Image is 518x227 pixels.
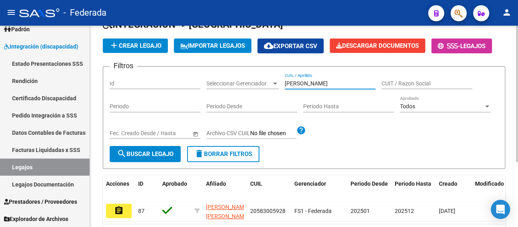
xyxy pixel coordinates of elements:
[103,39,168,53] button: Crear Legajo
[135,175,159,202] datatable-header-cell: ID
[294,208,332,214] span: FS1 - Federada
[351,180,388,187] span: Periodo Desde
[250,208,286,214] span: 20583005928
[109,41,119,50] mat-icon: add
[6,8,16,17] mat-icon: menu
[114,206,124,215] mat-icon: assignment
[395,180,431,187] span: Periodo Hasta
[146,130,185,137] input: Fecha fin
[291,175,347,202] datatable-header-cell: Gerenciador
[330,39,425,53] button: Descargar Documentos
[206,80,271,87] span: Seleccionar Gerenciador
[106,180,129,187] span: Acciones
[138,208,145,214] span: 87
[257,39,324,53] button: Exportar CSV
[138,180,143,187] span: ID
[117,150,173,158] span: Buscar Legajo
[431,39,492,53] button: -Legajos
[194,150,252,158] span: Borrar Filtros
[502,8,512,17] mat-icon: person
[159,175,191,202] datatable-header-cell: Aprobado
[4,25,30,34] span: Padrón
[103,175,135,202] datatable-header-cell: Acciones
[491,200,510,219] div: Open Intercom Messenger
[400,103,415,109] span: Todos
[439,208,455,214] span: [DATE]
[109,42,161,49] span: Crear Legajo
[351,208,370,214] span: 202501
[336,42,419,49] span: Descargar Documentos
[206,130,250,136] span: Archivo CSV CUIL
[347,175,392,202] datatable-header-cell: Periodo Desde
[4,215,68,223] span: Explorador de Archivos
[250,180,262,187] span: CUIL
[4,197,77,206] span: Prestadores / Proveedores
[472,175,508,202] datatable-header-cell: Modificado
[174,39,251,53] button: IMPORTAR LEGAJOS
[110,146,181,162] button: Buscar Legajo
[110,60,137,71] h3: Filtros
[110,130,139,137] input: Fecha inicio
[439,180,457,187] span: Creado
[194,149,204,158] mat-icon: delete
[187,146,259,162] button: Borrar Filtros
[247,175,291,202] datatable-header-cell: CUIL
[392,175,436,202] datatable-header-cell: Periodo Hasta
[191,130,200,138] button: Open calendar
[296,126,306,135] mat-icon: help
[206,180,226,187] span: Afiliado
[63,4,106,22] span: - Federada
[250,130,296,137] input: Archivo CSV CUIL
[117,149,126,158] mat-icon: search
[162,180,187,187] span: Aprobado
[4,42,78,51] span: Integración (discapacidad)
[203,175,247,202] datatable-header-cell: Afiliado
[438,43,460,50] span: -
[436,175,472,202] datatable-header-cell: Creado
[395,208,414,214] span: 202512
[475,180,504,187] span: Modificado
[264,43,317,50] span: Exportar CSV
[460,43,485,50] span: Legajos
[264,41,273,51] mat-icon: cloud_download
[294,180,326,187] span: Gerenciador
[180,42,245,49] span: IMPORTAR LEGAJOS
